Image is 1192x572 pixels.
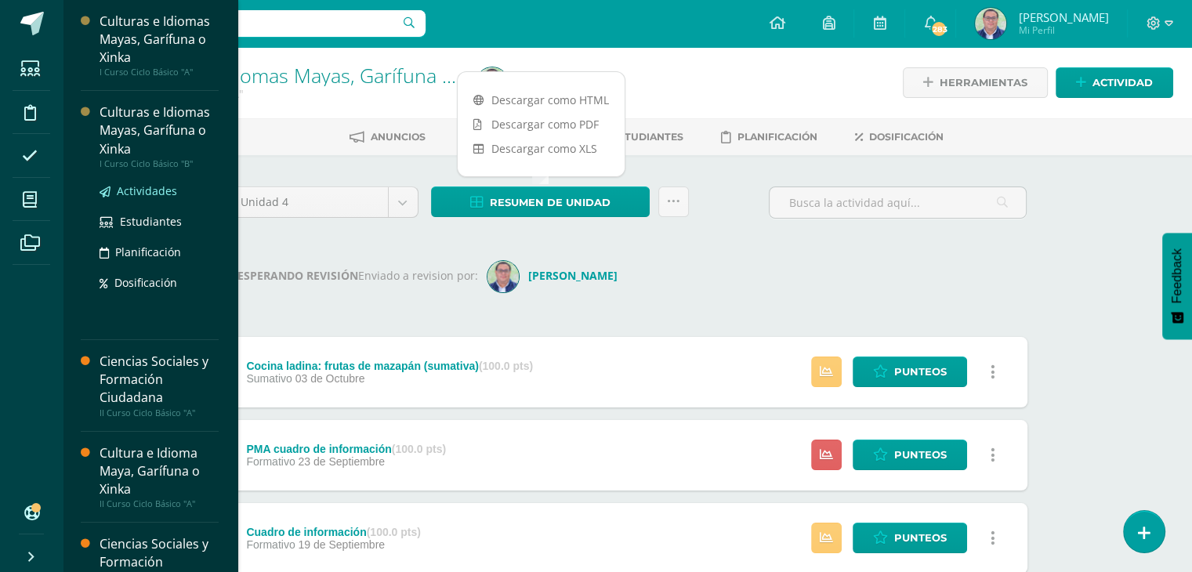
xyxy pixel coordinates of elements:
[120,214,182,229] span: Estudiantes
[487,268,624,283] a: [PERSON_NAME]
[122,86,458,101] div: I Curso Ciclo Básico 'A'
[589,125,683,150] a: Estudiantes
[737,131,817,143] span: Planificación
[246,443,446,455] div: PMA cuadro de información
[100,353,219,407] div: Ciencias Sociales y Formación Ciudadana
[241,187,376,217] span: Unidad 4
[930,20,947,38] span: 283
[246,538,295,551] span: Formativo
[479,360,533,372] strong: (100.0 pts)
[975,8,1006,39] img: eac5640a810b8dcfe6ce893a14069202.png
[458,112,625,136] a: Descargar como PDF
[100,13,219,78] a: Culturas e Idiomas Mayas, Garífuna o XinkaI Curso Ciclo Básico "A"
[100,353,219,418] a: Ciencias Sociales y Formación CiudadanaII Curso Ciclo Básico "A"
[299,538,386,551] span: 19 de Septiembre
[100,444,219,498] div: Cultura e Idioma Maya, Garífuna o Xinka
[122,64,458,86] h1: Culturas e Idiomas Mayas, Garífuna o Xinka
[490,188,610,217] span: Resumen de unidad
[350,125,426,150] a: Anuncios
[1170,248,1184,303] span: Feedback
[1018,24,1108,37] span: Mi Perfil
[100,67,219,78] div: I Curso Ciclo Básico "A"
[117,183,177,198] span: Actividades
[246,360,533,372] div: Cocina ladina: frutas de mazapán (sumativa)
[100,243,219,261] a: Planificación
[1162,233,1192,339] button: Feedback - Mostrar encuesta
[73,10,426,37] input: Busca un usuario...
[1092,68,1153,97] span: Actividad
[246,455,295,468] span: Formativo
[367,526,421,538] strong: (100.0 pts)
[299,455,386,468] span: 23 de Septiembre
[115,244,181,259] span: Planificación
[246,372,292,385] span: Sumativo
[721,125,817,150] a: Planificación
[295,372,365,385] span: 03 de Octubre
[770,187,1026,218] input: Busca la actividad aquí...
[894,523,947,552] span: Punteos
[1056,67,1173,98] a: Actividad
[853,523,967,553] a: Punteos
[612,131,683,143] span: Estudiantes
[940,68,1027,97] span: Herramientas
[371,131,426,143] span: Anuncios
[229,187,418,217] a: Unidad 4
[476,67,508,99] img: eac5640a810b8dcfe6ce893a14069202.png
[100,407,219,418] div: II Curso Ciclo Básico "A"
[855,125,944,150] a: Dosificación
[903,67,1048,98] a: Herramientas
[114,275,177,290] span: Dosificación
[358,268,478,283] span: Enviado a revision por:
[392,443,446,455] strong: (100.0 pts)
[458,88,625,112] a: Descargar como HTML
[528,268,618,283] strong: [PERSON_NAME]
[100,103,219,157] div: Culturas e Idiomas Mayas, Garífuna o Xinka
[100,212,219,230] a: Estudiantes
[228,268,358,283] strong: ESPERANDO REVISIÓN
[431,186,650,217] a: Resumen de unidad
[1018,9,1108,25] span: [PERSON_NAME]
[100,158,219,169] div: I Curso Ciclo Básico "B"
[100,13,219,67] div: Culturas e Idiomas Mayas, Garífuna o Xinka
[869,131,944,143] span: Dosificación
[458,136,625,161] a: Descargar como XLS
[100,182,219,200] a: Actividades
[122,62,506,89] a: Culturas e Idiomas Mayas, Garífuna o Xinka
[853,357,967,387] a: Punteos
[100,444,219,509] a: Cultura e Idioma Maya, Garífuna o XinkaII Curso Ciclo Básico "A"
[853,440,967,470] a: Punteos
[487,261,519,292] img: b91d4697658aaf140affc7171705fba8.png
[246,526,420,538] div: Cuadro de información
[100,103,219,168] a: Culturas e Idiomas Mayas, Garífuna o XinkaI Curso Ciclo Básico "B"
[894,357,947,386] span: Punteos
[100,498,219,509] div: II Curso Ciclo Básico "A"
[100,273,219,291] a: Dosificación
[894,440,947,469] span: Punteos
